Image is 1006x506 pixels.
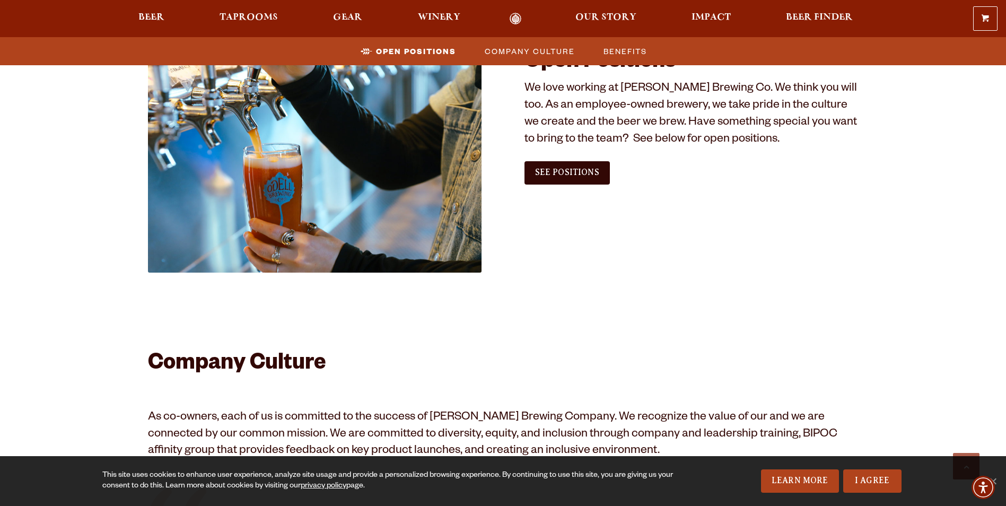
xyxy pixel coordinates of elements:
span: Gear [333,13,362,22]
a: Benefits [597,43,652,59]
a: Beer Finder [779,13,860,25]
a: Odell Home [496,13,536,25]
a: Impact [685,13,738,25]
span: Company Culture [485,43,575,59]
span: As co-owners, each of us is committed to the success of [PERSON_NAME] Brewing Company. We recogni... [148,412,837,458]
a: See Positions [524,161,610,185]
a: Our Story [568,13,643,25]
span: Beer [138,13,164,22]
a: Learn More [761,469,839,493]
a: Scroll to top [953,453,979,479]
img: Jobs_1 [148,50,482,273]
a: Beer [132,13,171,25]
span: Impact [692,13,731,22]
h2: Company Culture [148,352,859,378]
a: Gear [326,13,369,25]
span: Benefits [603,43,647,59]
span: Open Positions [376,43,456,59]
span: Taprooms [220,13,278,22]
a: Winery [411,13,467,25]
div: This site uses cookies to enhance user experience, analyze site usage and provide a personalized ... [102,470,674,492]
p: We love working at [PERSON_NAME] Brewing Co. We think you will too. As an employee-owned brewery,... [524,81,859,149]
a: Company Culture [478,43,580,59]
div: Accessibility Menu [972,476,995,499]
span: Winery [418,13,460,22]
span: Beer Finder [786,13,853,22]
a: I Agree [843,469,902,493]
span: Our Story [575,13,636,22]
a: privacy policy [301,482,346,491]
a: Taprooms [213,13,285,25]
a: Open Positions [354,43,461,59]
span: See Positions [535,168,599,177]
